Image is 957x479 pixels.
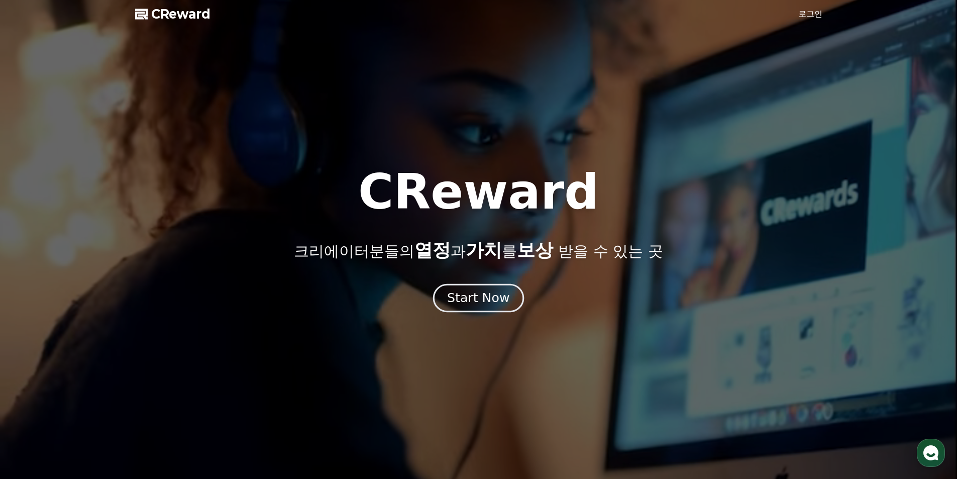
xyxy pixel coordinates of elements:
[151,6,210,22] span: CReward
[414,240,451,260] span: 열정
[66,319,130,344] a: 대화
[517,240,553,260] span: 보상
[435,295,522,304] a: Start Now
[433,283,524,312] button: Start Now
[3,319,66,344] a: 홈
[92,334,104,342] span: 대화
[447,290,509,307] div: Start Now
[135,6,210,22] a: CReward
[155,334,167,342] span: 설정
[466,240,502,260] span: 가치
[294,240,663,260] p: 크리에이터분들의 과 를 받을 수 있는 곳
[130,319,193,344] a: 설정
[358,168,599,216] h1: CReward
[798,8,822,20] a: 로그인
[32,334,38,342] span: 홈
